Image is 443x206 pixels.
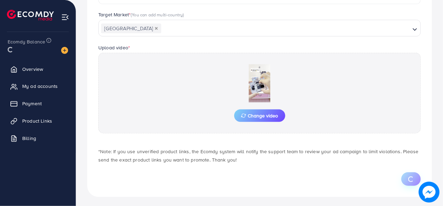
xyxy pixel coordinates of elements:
[225,64,294,102] img: Preview Image
[61,47,68,54] img: image
[61,13,69,21] img: menu
[22,66,43,73] span: Overview
[22,135,36,142] span: Billing
[98,11,184,18] label: Target Market
[241,113,278,118] span: Change video
[131,11,184,18] span: (You can add multi-country)
[22,117,52,124] span: Product Links
[22,83,58,90] span: My ad accounts
[234,109,285,122] button: Change video
[155,27,158,30] button: Deselect Saudi Arabia
[5,97,71,110] a: Payment
[5,62,71,76] a: Overview
[98,20,421,36] div: Search for option
[8,38,45,45] span: Ecomdy Balance
[98,44,130,51] label: Upload video
[98,147,421,164] p: *Note: If you use unverified product links, the Ecomdy system will notify the support team to rev...
[5,114,71,128] a: Product Links
[101,24,161,33] span: [GEOGRAPHIC_DATA]
[22,100,42,107] span: Payment
[5,131,71,145] a: Billing
[7,10,54,20] img: logo
[162,23,410,34] input: Search for option
[419,182,439,202] img: image
[5,79,71,93] a: My ad accounts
